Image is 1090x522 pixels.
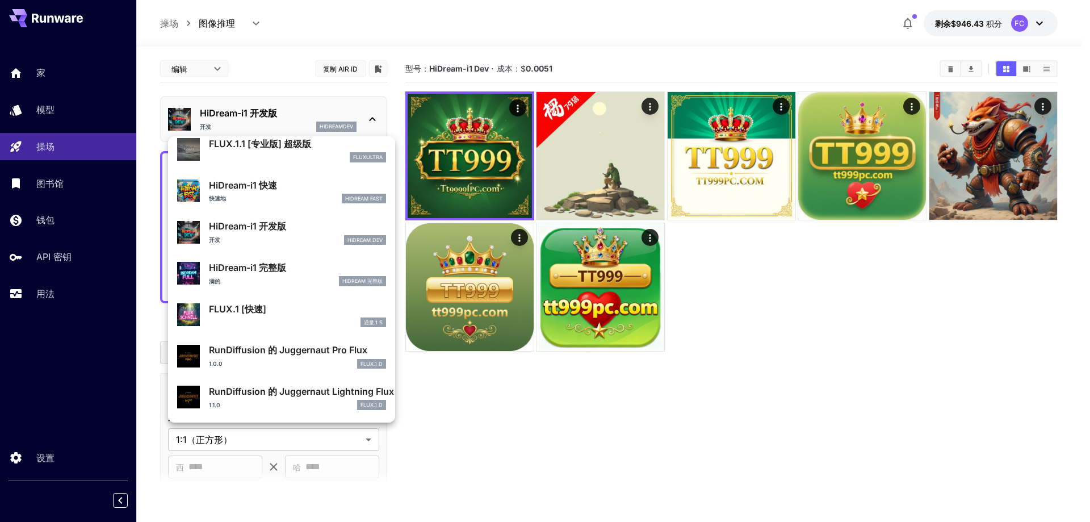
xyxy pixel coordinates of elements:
[177,174,386,208] div: HiDream-i1 快速快速地HiDream Fast
[364,319,383,325] font: 通量.1 S
[209,402,220,408] font: 1.1.0
[177,380,386,415] div: RunDiffusion 的 Juggernaut Lightning Flux1.1.0FLUX.1 D
[209,179,277,191] font: HiDream-i1 快速
[209,195,226,202] font: 快速地
[177,256,386,291] div: HiDream-i1 完整版满的HiDream 完整版
[209,303,266,315] font: FLUX.1 [快速]
[347,237,383,243] font: HiDream Dev
[209,236,220,243] font: 开发
[360,402,383,408] font: FLUX.1 D
[177,298,386,332] div: FLUX.1 [快速]通量.1 S
[209,278,220,285] font: 满的
[342,278,383,284] font: HiDream 完整版
[209,344,367,356] font: RunDiffusion 的 Juggernaut Pro Flux
[209,138,311,149] font: FLUX.1.1 [专业版] 超级版
[353,154,383,160] font: fluxultra
[209,360,223,367] font: 1.0.0
[360,361,383,367] font: FLUX.1 D
[177,132,386,167] div: FLUX.1.1 [专业版] 超级版fluxultra
[345,195,383,202] font: HiDream Fast
[209,262,286,273] font: HiDream-i1 完整版
[177,215,386,249] div: HiDream-i1 开发版开发HiDream Dev
[209,220,286,232] font: HiDream-i1 开发版
[177,339,386,373] div: RunDiffusion 的 Juggernaut Pro Flux1.0.0FLUX.1 D
[209,386,394,397] font: RunDiffusion 的 Juggernaut Lightning Flux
